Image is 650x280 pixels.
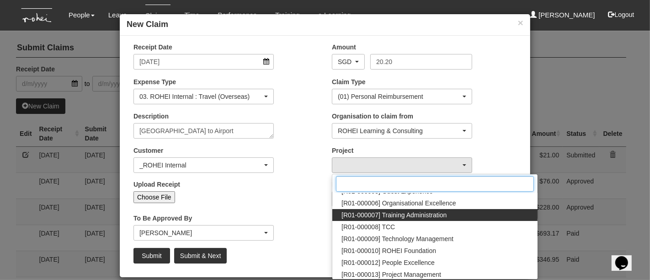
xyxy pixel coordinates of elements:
input: Submit & Next [174,248,227,264]
span: [R01-000006] Organisational Excellence [341,199,456,208]
label: Project [332,146,353,155]
span: [R01-000012] People Excellence [341,258,435,267]
label: Claim Type [332,77,366,86]
button: _ROHEI Internal [133,157,274,173]
b: New Claim [127,20,168,29]
label: To Be Approved By [133,214,192,223]
button: × [518,18,523,27]
div: 03. ROHEI Internal : Travel (Overseas) [139,92,262,101]
span: [R01-000007] Training Administration [341,210,447,220]
label: Upload Receipt [133,180,180,189]
div: ROHEI Learning & Consulting [338,126,461,135]
span: [R01-000009] Technology Management [341,234,453,243]
input: Choose File [133,191,175,203]
label: Description [133,112,169,121]
button: (01) Personal Reimbursement [332,89,472,104]
iframe: chat widget [612,243,641,271]
span: [R01-000010] ROHEI Foundation [341,246,436,255]
div: SGD [338,57,353,66]
button: Shuhui Lee [133,225,274,241]
input: Submit [133,248,170,264]
div: _ROHEI Internal [139,161,262,170]
button: 03. ROHEI Internal : Travel (Overseas) [133,89,274,104]
label: Amount [332,43,356,52]
span: [R01-000008] TCC [341,222,395,232]
label: Customer [133,146,163,155]
button: SGD [332,54,365,70]
label: Expense Type [133,77,176,86]
label: Receipt Date [133,43,172,52]
div: [PERSON_NAME] [139,228,262,237]
input: Search [336,176,534,192]
button: ROHEI Learning & Consulting [332,123,472,139]
input: d/m/yyyy [133,54,274,70]
div: (01) Personal Reimbursement [338,92,461,101]
label: Organisation to claim from [332,112,413,121]
span: [R01-000013] Project Management [341,270,441,279]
